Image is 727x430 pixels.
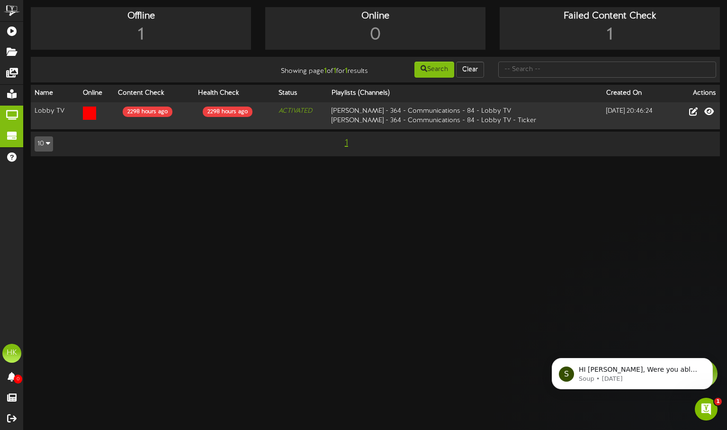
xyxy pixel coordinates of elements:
[35,136,53,152] button: 10
[342,138,350,148] span: 1
[345,67,348,75] strong: 1
[260,61,376,77] div: Showing page of for results
[278,107,312,115] i: ACTIVATED
[268,23,483,47] div: 0
[498,62,716,78] input: -- Search --
[328,102,602,129] td: [PERSON_NAME] - 364 - Communications - 84 - Lobby TV [PERSON_NAME] - 364 - Communications - 84 - ...
[672,85,720,102] th: Actions
[538,338,727,404] iframe: Intercom notifications message
[203,107,252,117] div: 2298 hours ago
[114,85,194,102] th: Content Check
[502,9,718,23] div: Failed Content Check
[268,9,483,23] div: Online
[275,85,328,102] th: Status
[31,85,79,102] th: Name
[502,23,718,47] div: 1
[31,102,79,129] td: Lobby TV
[194,85,274,102] th: Health Check
[714,398,722,405] span: 1
[333,67,336,75] strong: 1
[695,398,718,421] iframe: Intercom live chat
[602,102,672,129] td: [DATE] 20:46:24
[2,344,21,363] div: HK
[79,85,114,102] th: Online
[414,62,454,78] button: Search
[33,23,249,47] div: 1
[602,85,672,102] th: Created On
[14,375,22,384] span: 0
[456,62,484,78] button: Clear
[324,67,327,75] strong: 1
[33,9,249,23] div: Offline
[123,107,172,117] div: 2298 hours ago
[328,85,602,102] th: Playlists (Channels)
